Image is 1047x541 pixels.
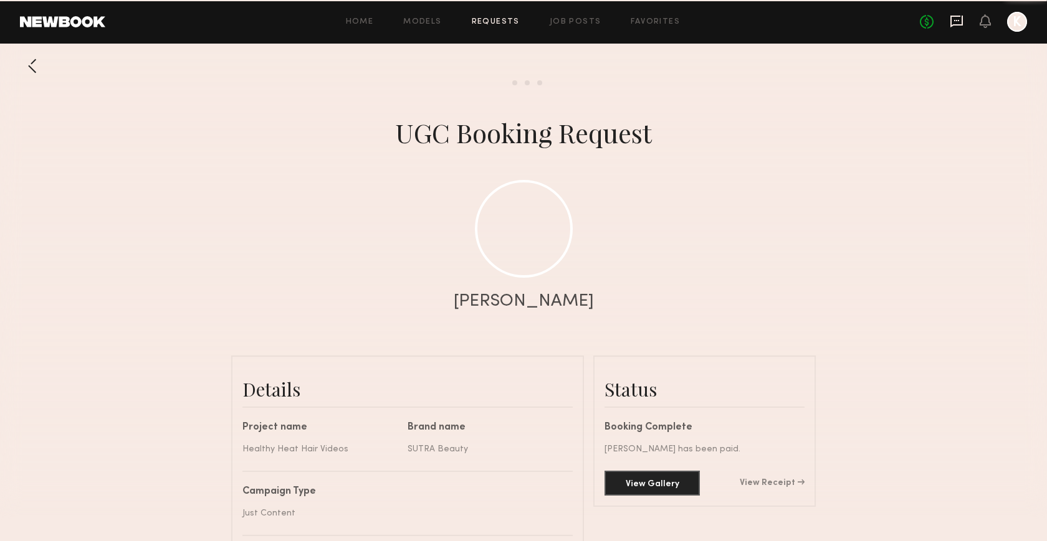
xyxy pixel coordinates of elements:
[740,479,805,487] a: View Receipt
[242,507,563,520] div: Just Content
[242,377,573,402] div: Details
[408,443,563,456] div: SUTRA Beauty
[631,18,680,26] a: Favorites
[605,471,700,496] button: View Gallery
[242,423,398,433] div: Project name
[1007,12,1027,32] a: K
[454,293,594,310] div: [PERSON_NAME]
[346,18,374,26] a: Home
[395,115,652,150] div: UGC Booking Request
[408,423,563,433] div: Brand name
[605,423,805,433] div: Booking Complete
[605,377,805,402] div: Status
[605,443,805,456] div: [PERSON_NAME] has been paid.
[472,18,520,26] a: Requests
[242,443,398,456] div: Healthy Heat Hair Videos
[403,18,441,26] a: Models
[242,487,563,497] div: Campaign Type
[550,18,601,26] a: Job Posts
